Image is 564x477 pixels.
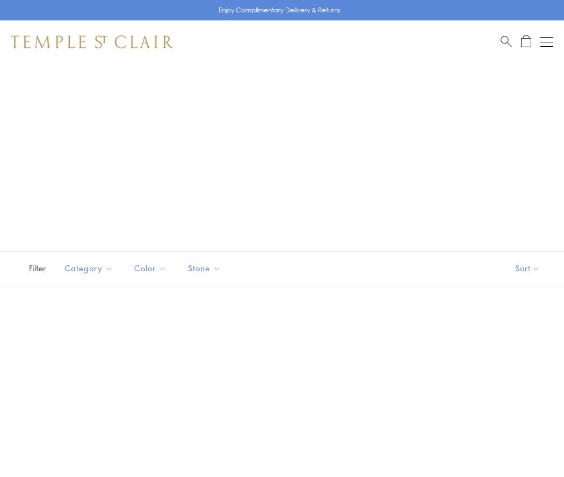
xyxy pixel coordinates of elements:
[126,256,175,280] button: Color
[491,252,564,285] button: Show sort by
[129,262,175,275] span: Color
[180,256,229,280] button: Stone
[501,35,512,48] a: Search
[56,256,121,280] button: Category
[219,5,341,16] p: Enjoy Complimentary Delivery & Returns
[521,35,531,48] a: Open Shopping Bag
[183,262,229,275] span: Stone
[59,262,121,275] span: Category
[540,35,553,48] button: Open navigation
[11,35,173,48] img: Temple St. Clair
